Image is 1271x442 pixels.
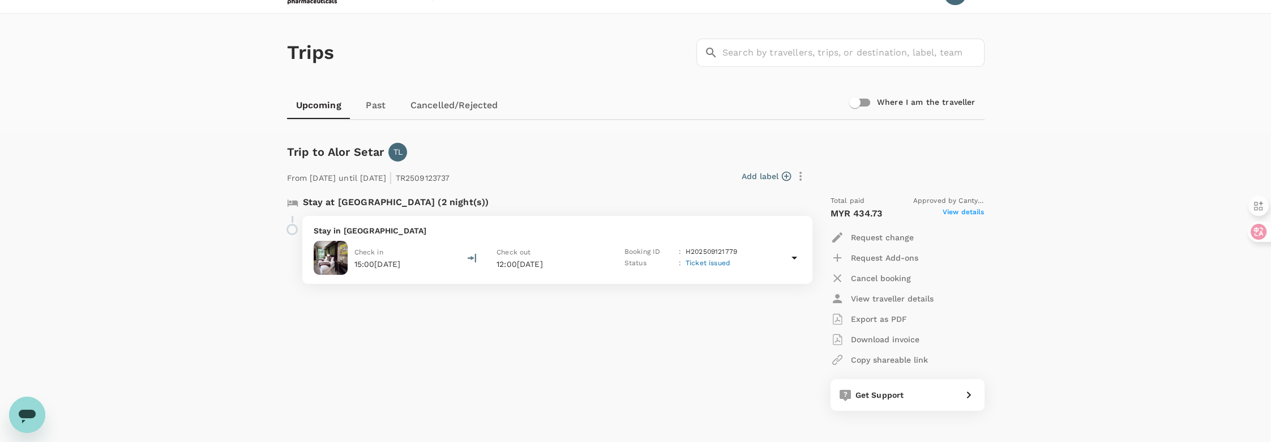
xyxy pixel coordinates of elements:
span: Ticket issued [686,259,730,267]
p: 12:00[DATE] [497,258,604,270]
button: Cancel booking [831,268,911,288]
p: Copy shareable link [851,354,928,365]
button: View traveller details [831,288,934,309]
span: Check out [497,248,530,256]
button: Request change [831,227,914,248]
img: Royale Signature Hotel [314,241,348,275]
span: Approved by [913,195,985,207]
span: Get Support [855,390,904,399]
p: Export as PDF [851,313,907,325]
h6: Where I am the traveller [877,96,975,109]
p: Request Add-ons [851,252,918,263]
button: Export as PDF [831,309,907,329]
a: Past [350,92,401,119]
p: 15:00[DATE] [354,258,401,270]
span: View details [943,207,985,220]
button: Download invoice [831,329,919,350]
p: Request change [851,232,914,243]
p: Cancel booking [851,273,911,284]
h6: Trip to Alor Setar [287,143,384,161]
a: Upcoming [287,92,350,119]
p: : [679,258,681,269]
p: View traveller details [851,293,934,304]
p: Stay in [GEOGRAPHIC_DATA] [314,225,801,236]
span: | [389,169,392,185]
p: H202509121779 [686,246,737,258]
iframe: Button to launch messaging window [9,397,45,433]
p: MYR 434.73 [831,207,883,220]
a: Cancelled/Rejected [401,92,507,119]
p: Booking ID [624,246,674,258]
input: Search by travellers, trips, or destination, label, team [722,39,985,67]
button: Add label [742,171,791,182]
p: TL [393,146,403,158]
button: Copy shareable link [831,350,928,370]
h1: Trips [287,14,335,92]
span: Check in [354,248,383,256]
button: Request Add-ons [831,248,918,268]
p: : [679,246,681,258]
p: Download invoice [851,334,919,345]
p: Status [624,258,674,269]
span: Total paid [831,195,865,207]
p: From [DATE] until [DATE] TR2509123737 [287,166,450,186]
p: Stay at [GEOGRAPHIC_DATA] (2 night(s)) [303,195,489,209]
